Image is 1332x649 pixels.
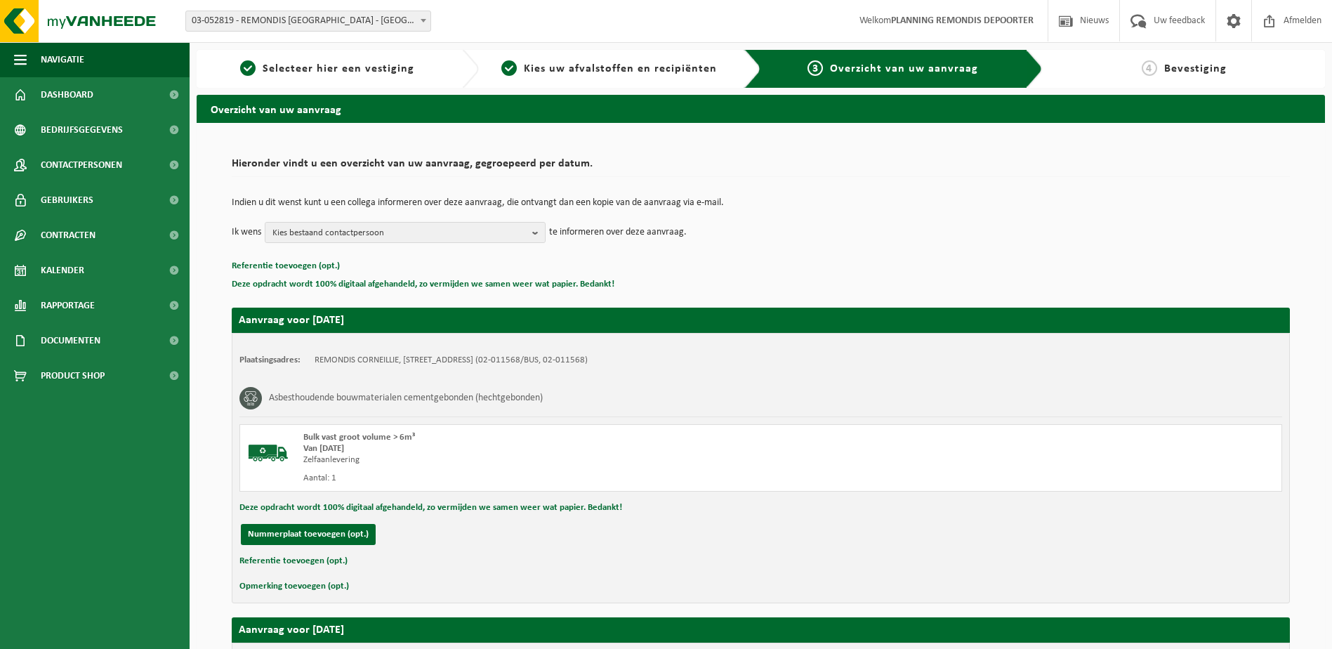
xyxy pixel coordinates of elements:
span: Contracten [41,218,95,253]
strong: Plaatsingsadres: [239,355,301,365]
button: Referentie toevoegen (opt.) [239,552,348,570]
span: Kies uw afvalstoffen en recipiënten [524,63,717,74]
span: Gebruikers [41,183,93,218]
td: REMONDIS CORNEILLIE, [STREET_ADDRESS] (02-011568/BUS, 02-011568) [315,355,588,366]
strong: Aanvraag voor [DATE] [239,315,344,326]
a: 2Kies uw afvalstoffen en recipiënten [486,60,733,77]
h3: Asbesthoudende bouwmaterialen cementgebonden (hechtgebonden) [269,387,543,409]
button: Referentie toevoegen (opt.) [232,257,340,275]
span: 4 [1142,60,1157,76]
span: Bedrijfsgegevens [41,112,123,147]
span: Bevestiging [1164,63,1227,74]
span: Contactpersonen [41,147,122,183]
span: Product Shop [41,358,105,393]
span: 3 [807,60,823,76]
button: Nummerplaat toevoegen (opt.) [241,524,376,545]
span: Rapportage [41,288,95,323]
span: 2 [501,60,517,76]
span: Selecteer hier een vestiging [263,63,414,74]
button: Opmerking toevoegen (opt.) [239,577,349,596]
strong: Van [DATE] [303,444,344,453]
div: Zelfaanlevering [303,454,817,466]
a: 1Selecteer hier een vestiging [204,60,451,77]
button: Kies bestaand contactpersoon [265,222,546,243]
span: 03-052819 - REMONDIS WEST-VLAANDEREN - OOSTENDE [186,11,430,31]
h2: Hieronder vindt u een overzicht van uw aanvraag, gegroepeerd per datum. [232,158,1290,177]
div: Aantal: 1 [303,473,817,484]
span: Bulk vast groot volume > 6m³ [303,433,415,442]
img: BL-SO-LV.png [247,432,289,474]
button: Deze opdracht wordt 100% digitaal afgehandeld, zo vermijden we samen weer wat papier. Bedankt! [232,275,614,294]
span: Kalender [41,253,84,288]
strong: PLANNING REMONDIS DEPOORTER [891,15,1034,26]
button: Deze opdracht wordt 100% digitaal afgehandeld, zo vermijden we samen weer wat papier. Bedankt! [239,499,622,517]
span: Documenten [41,323,100,358]
p: Ik wens [232,222,261,243]
span: Overzicht van uw aanvraag [830,63,978,74]
span: Dashboard [41,77,93,112]
p: Indien u dit wenst kunt u een collega informeren over deze aanvraag, die ontvangt dan een kopie v... [232,198,1290,208]
span: Navigatie [41,42,84,77]
span: Kies bestaand contactpersoon [272,223,527,244]
span: 1 [240,60,256,76]
p: te informeren over deze aanvraag. [549,222,687,243]
strong: Aanvraag voor [DATE] [239,624,344,636]
h2: Overzicht van uw aanvraag [197,95,1325,122]
span: 03-052819 - REMONDIS WEST-VLAANDEREN - OOSTENDE [185,11,431,32]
